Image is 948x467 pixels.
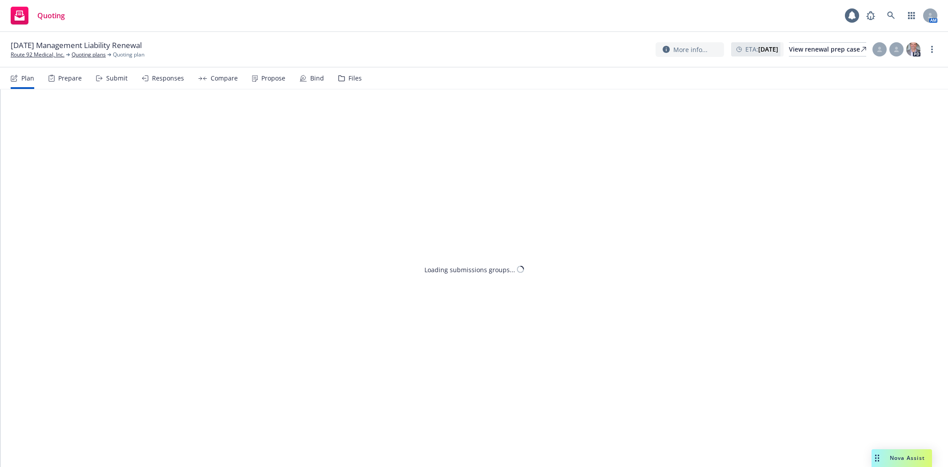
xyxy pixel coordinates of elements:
div: Loading submissions groups... [424,265,515,274]
div: Propose [261,75,285,82]
span: Quoting plan [113,51,144,59]
a: Route 92 Medical, Inc. [11,51,64,59]
button: Nova Assist [872,449,932,467]
span: More info... [673,45,708,54]
div: View renewal prep case [789,43,866,56]
span: Nova Assist [890,454,925,462]
button: More info... [656,42,724,57]
a: Search [882,7,900,24]
a: View renewal prep case [789,42,866,56]
div: Submit [106,75,128,82]
div: Files [348,75,362,82]
strong: [DATE] [758,45,778,53]
div: Responses [152,75,184,82]
div: Drag to move [872,449,883,467]
a: Quoting [7,3,68,28]
span: ETA : [745,44,778,54]
a: Quoting plans [72,51,106,59]
div: Compare [211,75,238,82]
img: photo [906,42,920,56]
span: Quoting [37,12,65,19]
span: [DATE] Management Liability Renewal [11,40,142,51]
div: Bind [310,75,324,82]
a: Switch app [903,7,920,24]
a: more [927,44,937,55]
div: Plan [21,75,34,82]
a: Report a Bug [862,7,880,24]
div: Prepare [58,75,82,82]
